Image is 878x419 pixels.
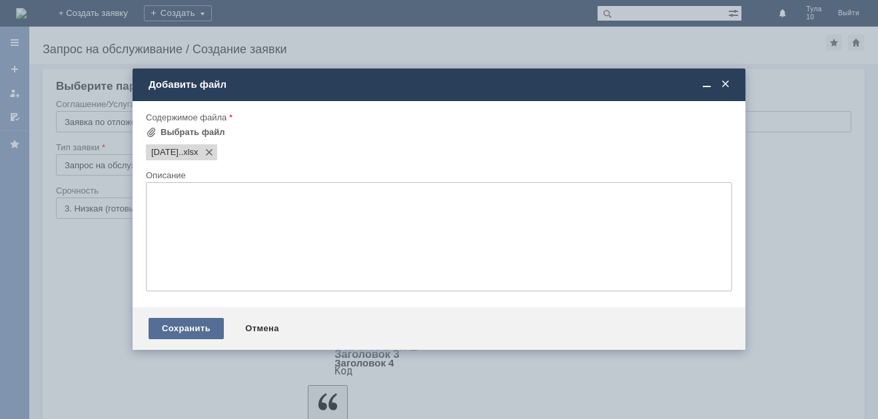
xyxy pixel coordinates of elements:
[5,5,195,27] div: Прошу удалить отложенные чеки за [DATE].
[146,113,729,122] div: Содержимое файла
[146,171,729,180] div: Описание
[151,147,181,158] span: 10.10.2025..xlsx
[700,78,713,90] span: Свернуть (Ctrl + M)
[161,127,225,138] div: Выбрать файл
[149,78,732,90] div: Добавить файл
[181,147,199,158] span: 10.10.2025..xlsx
[719,78,732,90] span: Закрыть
